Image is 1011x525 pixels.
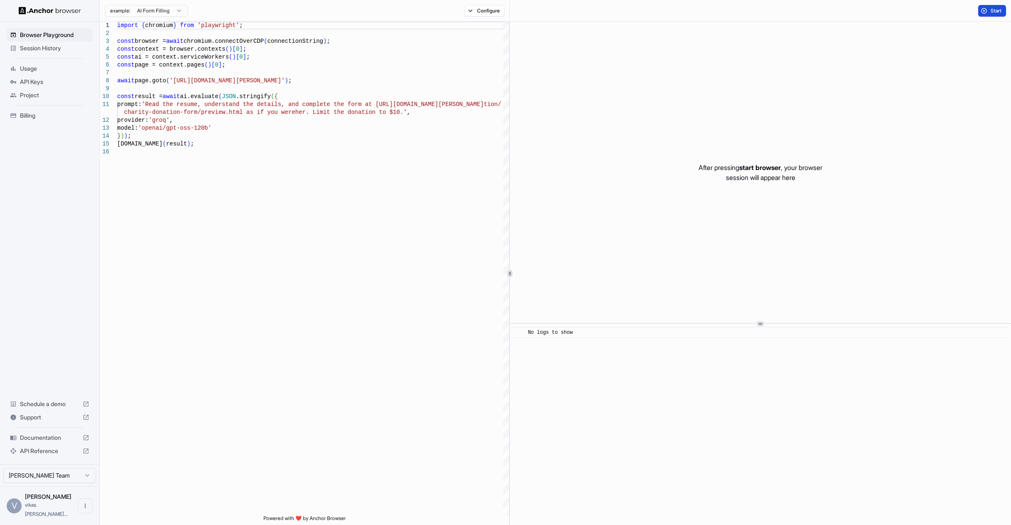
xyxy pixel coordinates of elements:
span: browser = [135,38,166,44]
div: Billing [7,109,93,122]
span: API Keys [20,78,89,86]
span: Start [991,7,1002,14]
span: ) [229,46,232,52]
button: Configure [464,5,504,17]
div: 11 [100,101,109,108]
span: const [117,62,135,68]
span: 0 [215,62,218,68]
div: 8 [100,77,109,85]
div: API Reference [7,444,93,458]
div: Documentation [7,431,93,444]
span: result = [135,93,162,100]
span: ; [222,62,225,68]
span: await [117,77,135,84]
span: Usage [20,64,89,73]
span: ( [166,77,170,84]
span: Browser Playground [20,31,89,39]
span: '[URL][DOMAIN_NAME][PERSON_NAME]' [170,77,285,84]
span: lete the form at [URL][DOMAIN_NAME][PERSON_NAME] [316,101,484,108]
span: } [173,22,176,29]
img: Anchor Logo [19,7,81,15]
button: Start [978,5,1006,17]
span: prompt: [117,101,142,108]
span: , [170,117,173,123]
span: ) [124,133,128,139]
span: No logs to show [528,330,573,335]
div: Support [7,411,93,424]
span: page = context.pages [135,62,204,68]
div: API Keys [7,75,93,89]
span: 'groq' [149,117,170,123]
span: } [117,133,121,139]
span: [ [232,46,236,52]
span: await [162,93,180,100]
span: const [117,93,135,100]
div: 13 [100,124,109,132]
span: Powered with ❤️ by Anchor Browser [263,515,346,525]
span: ai.evaluate [180,93,218,100]
div: 9 [100,85,109,93]
span: chromium [145,22,173,29]
span: from [180,22,194,29]
span: 'playwright' [197,22,239,29]
span: Schedule a demo [20,400,79,408]
span: 'Read the resume, understand the details, and comp [142,101,316,108]
span: Billing [20,111,89,120]
div: V [7,498,22,513]
span: example: [110,7,130,14]
span: , [407,109,410,116]
span: const [117,46,135,52]
span: await [166,38,184,44]
div: 15 [100,140,109,148]
span: ) [323,38,327,44]
span: Documentation [20,434,79,442]
span: ; [243,46,246,52]
span: ( [225,46,229,52]
span: connectionString [267,38,323,44]
span: ; [190,140,194,147]
div: 2 [100,30,109,37]
span: ] [243,54,246,60]
p: After pressing , your browser session will appear here [699,163,822,182]
span: ( [264,38,267,44]
span: 0 [236,46,239,52]
span: [ [236,54,239,60]
span: import [117,22,138,29]
span: result [166,140,187,147]
span: ] [239,46,243,52]
span: const [117,38,135,44]
div: 7 [100,69,109,77]
span: { [274,93,278,100]
span: [ [212,62,215,68]
span: ] [219,62,222,68]
span: Support [20,413,79,421]
div: Project [7,89,93,102]
span: Session History [20,44,89,52]
span: ( [162,140,166,147]
span: ) [121,133,124,139]
span: 'openai/gpt-oss-120b' [138,125,211,131]
span: JSON [222,93,236,100]
span: chromium.connectOverCDP [184,38,264,44]
span: { [142,22,145,29]
div: 3 [100,37,109,45]
span: Project [20,91,89,99]
span: ) [285,77,288,84]
span: ai = context.serviceWorkers [135,54,229,60]
span: ) [208,62,211,68]
span: ) [187,140,190,147]
span: ; [246,54,250,60]
div: 10 [100,93,109,101]
span: start browser [739,163,781,172]
span: const [117,54,135,60]
div: 14 [100,132,109,140]
span: [DOMAIN_NAME] [117,140,162,147]
div: Browser Playground [7,28,93,42]
span: page.goto [135,77,166,84]
div: Session History [7,42,93,55]
span: ) [232,54,236,60]
span: ( [204,62,208,68]
span: API Reference [20,447,79,455]
div: 6 [100,61,109,69]
span: model: [117,125,138,131]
